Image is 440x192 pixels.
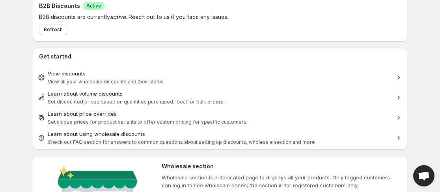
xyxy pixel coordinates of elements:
em: active [110,13,126,20]
span: Check our FAQ section for answers to common questions about setting up discounts, wholesale secti... [48,139,315,145]
div: Open chat [413,165,434,186]
h2: Wholesale section [162,162,401,170]
div: Learn about volume discounts [48,90,392,98]
div: Learn about price overrides [48,110,392,118]
span: Active [86,3,101,9]
span: View all your wholesale discounts and their status [48,79,164,85]
h2: Get started [39,53,401,60]
button: Refresh [39,24,67,35]
div: View discounts [48,70,392,77]
h2: B2B Discounts [39,2,80,10]
span: Refresh [44,26,63,33]
p: B2B discounts are currently . Reach out to us if you face any issues. [39,13,354,21]
div: Learn about using wholesale discounts [48,130,392,138]
p: Wholesale section is a dedicated page to displays all your products. Only tagged customers can lo... [162,173,401,189]
span: Set discounted prices based on quantities purchased. Ideal for bulk orders. [48,99,225,105]
span: Set unique prices for product variants to offer custom pricing for specific customers. [48,119,248,125]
